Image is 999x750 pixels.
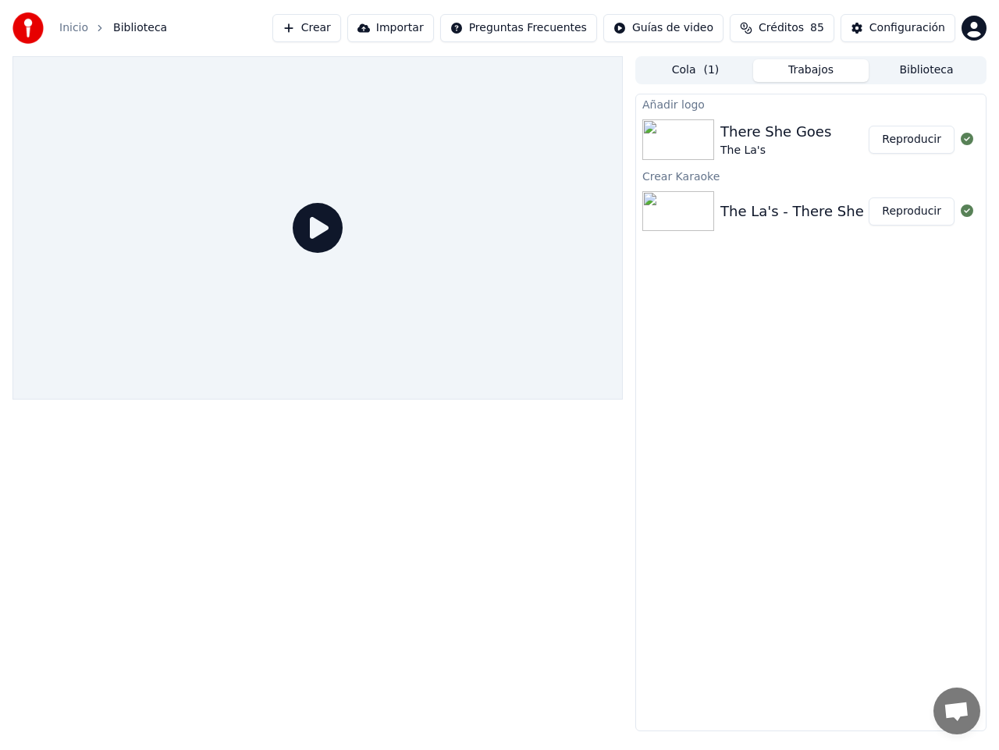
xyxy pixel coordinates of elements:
span: Biblioteca [113,20,167,36]
button: Biblioteca [869,59,984,82]
button: Importar [347,14,434,42]
span: ( 1 ) [703,62,719,78]
button: Reproducir [869,126,955,154]
span: Créditos [759,20,804,36]
div: There She Goes [720,121,831,143]
button: Preguntas Frecuentes [440,14,597,42]
div: Crear Karaoke [636,166,986,185]
a: Inicio [59,20,88,36]
div: Añadir logo [636,94,986,113]
button: Créditos85 [730,14,834,42]
button: Trabajos [753,59,869,82]
button: Configuración [841,14,955,42]
div: The La's [720,143,831,158]
img: youka [12,12,44,44]
button: Cola [638,59,753,82]
button: Reproducir [869,197,955,226]
span: 85 [810,20,824,36]
div: Configuración [869,20,945,36]
button: Crear [272,14,341,42]
nav: breadcrumb [59,20,167,36]
button: Guías de video [603,14,723,42]
div: The La's - There She Goes [720,201,904,222]
div: Chat abierto [933,688,980,734]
